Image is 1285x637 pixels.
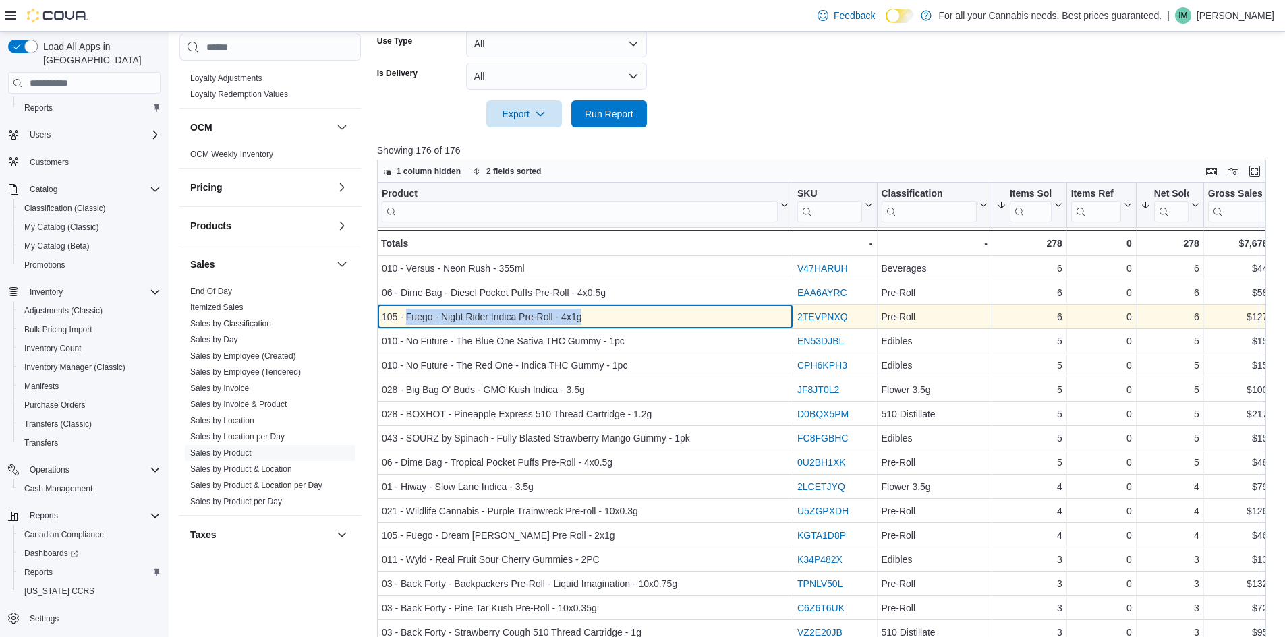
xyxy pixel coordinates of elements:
div: $44.10 [1208,260,1281,276]
div: Beverages [881,260,987,276]
span: Transfers (Classic) [24,419,92,429]
a: Purchase Orders [19,397,91,413]
button: Display options [1225,163,1241,179]
p: | [1167,7,1170,24]
div: 105 - Fuego - Dream [PERSON_NAME] Pre Roll - 2x1g [382,527,789,543]
div: Classification [881,188,976,222]
span: Sales by Product [190,448,252,458]
a: EN53DJBL [797,336,844,346]
div: 011 - Wyld - Real Fruit Sour Cherry Gummies - 2PC [382,551,789,568]
span: Canadian Compliance [19,526,161,543]
button: Pricing [190,181,331,194]
div: Totals [381,235,789,251]
button: Inventory Manager (Classic) [13,358,166,377]
a: V47HARUH [797,263,848,274]
a: Sales by Classification [190,319,271,328]
span: My Catalog (Beta) [19,238,161,254]
span: Transfers (Classic) [19,416,161,432]
a: Feedback [812,2,880,29]
button: OCM [190,121,331,134]
span: IM [1178,7,1187,24]
a: Cash Management [19,481,98,497]
h3: Sales [190,257,215,271]
a: TPNLV50L [797,578,843,589]
div: Edibles [881,551,987,568]
h3: Products [190,219,231,233]
a: D0BQX5PM [797,408,849,419]
a: Sales by Product per Day [190,497,282,506]
span: My Catalog (Classic) [24,222,99,233]
span: Bulk Pricing Import [24,324,92,335]
div: $100.65 [1208,382,1281,398]
div: Items Sold [1010,188,1052,222]
div: 0 [1071,430,1132,446]
a: 2LCETJYQ [797,481,845,492]
p: Showing 176 of 176 [377,144,1276,157]
span: Reports [24,567,53,578]
a: Sales by Invoice [190,384,249,393]
div: $217.30 [1208,406,1281,422]
button: Settings [3,609,166,628]
button: Cash Management [13,479,166,498]
h3: OCM [190,121,212,134]
span: Transfers [24,437,58,448]
button: [US_STATE] CCRS [13,582,166,601]
div: $79.52 [1208,479,1281,495]
span: Customers [30,157,69,168]
a: Sales by Employee (Tendered) [190,367,301,377]
img: Cova [27,9,88,22]
div: Items Ref [1071,188,1121,201]
button: Classification [881,188,987,222]
button: OCM [334,119,350,135]
button: Transfers [13,433,166,452]
div: 4 [1141,503,1199,519]
div: Ian Mullan [1175,7,1191,24]
button: All [466,30,647,57]
div: 278 [1141,235,1199,251]
button: Reports [3,506,166,525]
a: Loyalty Redemption Values [190,90,288,99]
a: My Catalog (Beta) [19,238,95,254]
div: 5 [1141,333,1199,349]
span: My Catalog (Beta) [24,241,90,251]
button: Reports [24,508,63,524]
span: Customers [24,154,161,171]
span: Dashboards [24,548,78,559]
button: My Catalog (Beta) [13,237,166,255]
a: Sales by Location per Day [190,432,285,442]
p: [PERSON_NAME] [1197,7,1274,24]
button: Net Sold [1141,188,1199,222]
div: 0 [1071,454,1132,471]
div: 4 [1141,479,1199,495]
button: Operations [3,460,166,479]
div: $127.14 [1208,309,1281,325]
div: $46.48 [1208,527,1281,543]
span: 1 column hidden [397,166,461,177]
span: Canadian Compliance [24,529,104,540]
span: Sales by Classification [190,318,271,329]
a: C6Z6T6UK [797,603,845,613]
div: 0 [1071,382,1132,398]
button: Inventory [3,282,166,301]
span: Reports [24,102,53,113]
div: Gross Sales [1208,188,1270,201]
a: Inventory Manager (Classic) [19,359,131,375]
button: Bulk Pricing Import [13,320,166,339]
div: - [797,235,873,251]
div: 0 [1071,503,1132,519]
div: 01 - Hiway - Slow Lane Indica - 3.5g [382,479,789,495]
span: Settings [24,610,161,627]
span: Sales by Employee (Tendered) [190,367,301,377]
a: Transfers [19,435,63,451]
div: - [881,235,987,251]
span: Inventory [30,286,63,297]
button: Taxes [190,528,331,541]
span: Reports [24,508,161,524]
a: Sales by Invoice & Product [190,400,287,409]
span: Manifests [24,381,59,392]
button: Export [486,100,562,127]
span: Itemized Sales [190,302,244,313]
div: 06 - Dime Bag - Diesel Pocket Puffs Pre-Roll - 4x0.5g [382,284,789,301]
span: Sales by Invoice & Product [190,399,287,410]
